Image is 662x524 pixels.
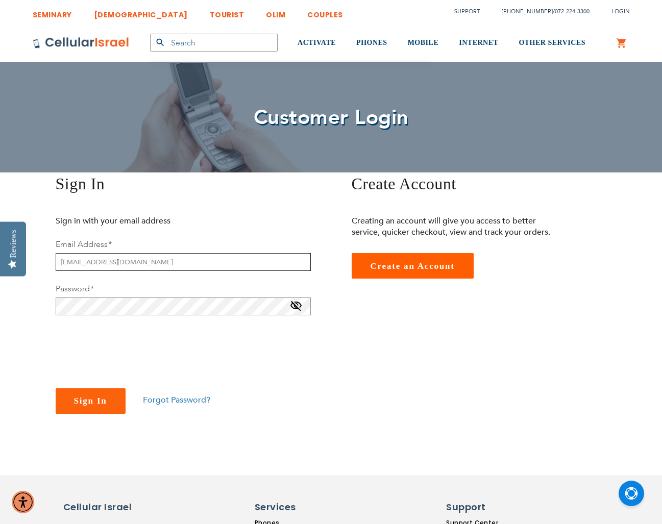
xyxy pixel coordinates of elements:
[408,39,439,46] span: MOBILE
[502,8,553,15] a: [PHONE_NUMBER]
[63,501,150,514] h6: Cellular Israel
[307,3,343,21] a: COUPLES
[150,34,278,52] input: Search
[555,8,590,15] a: 072-224-3300
[56,174,105,193] span: Sign In
[371,261,455,271] span: Create an Account
[56,328,211,367] iframe: reCAPTCHA
[33,3,72,21] a: SEMINARY
[298,24,336,62] a: ACTIVATE
[352,174,456,193] span: Create Account
[94,3,188,21] a: [DEMOGRAPHIC_DATA]
[56,283,93,294] label: Password
[459,39,498,46] span: INTERNET
[454,8,480,15] a: Support
[9,230,18,258] div: Reviews
[254,104,409,132] span: Customer Login
[459,24,498,62] a: INTERNET
[74,396,107,406] span: Sign In
[210,3,244,21] a: TOURIST
[611,8,630,15] span: Login
[519,24,585,62] a: OTHER SERVICES
[519,39,585,46] span: OTHER SERVICES
[446,501,507,514] h6: Support
[266,3,285,21] a: OLIM
[56,253,311,271] input: Email
[255,501,341,514] h6: Services
[352,215,558,238] p: Creating an account will give you access to better service, quicker checkout, view and track your...
[56,388,126,414] button: Sign In
[356,24,387,62] a: PHONES
[408,24,439,62] a: MOBILE
[56,239,111,250] label: Email Address
[56,215,262,227] p: Sign in with your email address
[12,491,34,513] div: Accessibility Menu
[492,4,590,19] li: /
[143,394,210,406] a: Forgot Password?
[352,253,474,279] a: Create an Account
[298,39,336,46] span: ACTIVATE
[356,39,387,46] span: PHONES
[33,37,130,49] img: Cellular Israel Logo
